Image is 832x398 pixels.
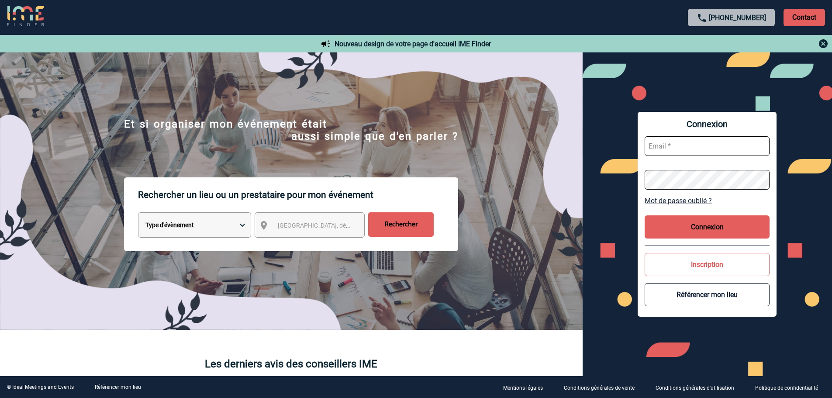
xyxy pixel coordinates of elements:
p: Rechercher un lieu ou un prestataire pour mon événement [138,177,458,212]
span: Connexion [645,119,770,129]
a: Conditions générales de vente [557,383,649,391]
div: © Ideal Meetings and Events [7,384,74,390]
a: Mot de passe oublié ? [645,197,770,205]
p: Mentions légales [503,385,543,391]
p: Politique de confidentialité [755,385,818,391]
span: [GEOGRAPHIC_DATA], département, région... [278,222,399,229]
button: Référencer mon lieu [645,283,770,306]
a: Conditions générales d'utilisation [649,383,748,391]
a: Référencer mon lieu [95,384,141,390]
p: Conditions générales de vente [564,385,635,391]
input: Rechercher [368,212,434,237]
img: call-24-px.png [697,13,707,23]
a: Mentions légales [496,383,557,391]
input: Email * [645,136,770,156]
a: [PHONE_NUMBER] [709,14,766,22]
p: Contact [784,9,825,26]
button: Connexion [645,215,770,239]
p: Conditions générales d'utilisation [656,385,734,391]
a: Politique de confidentialité [748,383,832,391]
button: Inscription [645,253,770,276]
